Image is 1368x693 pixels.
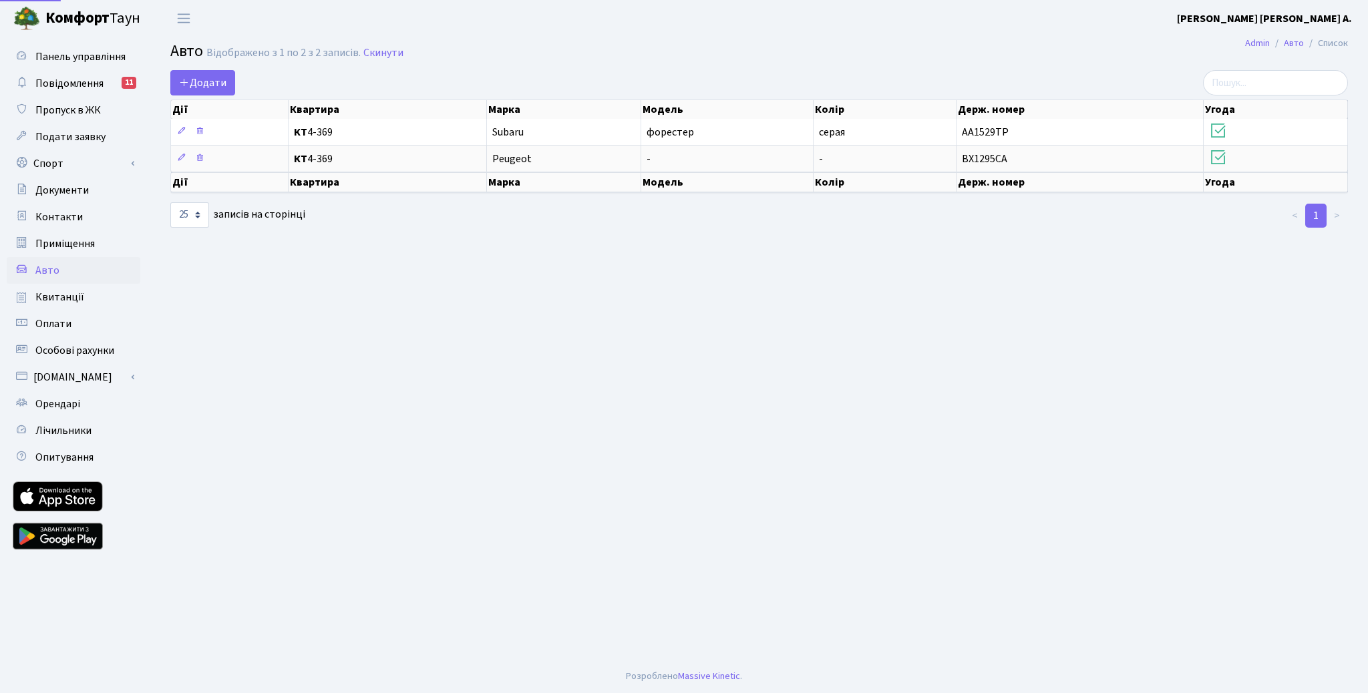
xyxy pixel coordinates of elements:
[171,100,289,119] th: Дії
[35,316,71,331] span: Оплати
[45,7,110,29] b: Комфорт
[7,70,140,97] a: Повідомлення11
[1245,36,1270,50] a: Admin
[641,172,814,192] th: Модель
[819,152,823,166] span: -
[206,47,361,59] div: Відображено з 1 по 2 з 2 записів.
[167,7,200,29] button: Переключити навігацію
[1203,70,1348,95] input: Пошук...
[7,284,140,310] a: Квитанції
[1204,100,1348,119] th: Угода
[35,290,84,304] span: Квитанції
[7,257,140,284] a: Авто
[171,172,289,192] th: Дії
[179,75,226,90] span: Додати
[35,343,114,358] span: Особові рахунки
[35,236,95,251] span: Приміщення
[294,125,307,140] b: КТ
[962,125,1009,140] span: АА1529ТР
[289,100,488,119] th: Квартира
[7,43,140,70] a: Панель управління
[957,172,1204,192] th: Держ. номер
[1177,11,1352,26] b: [PERSON_NAME] [PERSON_NAME] А.
[814,100,957,119] th: Колір
[7,97,140,124] a: Пропуск в ЖК
[170,202,209,228] select: записів на сторінці
[35,450,94,465] span: Опитування
[294,127,482,138] span: 4-369
[7,391,140,417] a: Орендарі
[7,337,140,364] a: Особові рахунки
[35,263,59,278] span: Авто
[35,423,92,438] span: Лічильники
[170,202,305,228] label: записів на сторінці
[7,230,140,257] a: Приміщення
[35,397,80,411] span: Орендарі
[7,150,140,177] a: Спорт
[7,444,140,471] a: Опитування
[1177,11,1352,27] a: [PERSON_NAME] [PERSON_NAME] А.
[1305,204,1327,228] a: 1
[35,76,104,91] span: Повідомлення
[1204,172,1348,192] th: Угода
[363,47,403,59] a: Скинути
[814,172,957,192] th: Колір
[1304,36,1348,51] li: Список
[1284,36,1304,50] a: Авто
[7,177,140,204] a: Документи
[1225,29,1368,57] nav: breadcrumb
[957,100,1204,119] th: Держ. номер
[35,103,101,118] span: Пропуск в ЖК
[35,183,89,198] span: Документи
[170,70,235,95] a: Додати
[7,204,140,230] a: Контакти
[294,152,307,166] b: КТ
[45,7,140,30] span: Таун
[7,364,140,391] a: [DOMAIN_NAME]
[170,39,203,63] span: Авто
[487,100,641,119] th: Марка
[294,154,482,164] span: 4-369
[487,172,641,192] th: Марка
[35,210,83,224] span: Контакти
[35,49,126,64] span: Панель управління
[647,125,694,140] span: форестер
[641,100,814,119] th: Модель
[962,152,1007,166] span: ВХ1295СА
[492,152,532,166] span: Peugeot
[289,172,488,192] th: Квартира
[7,124,140,150] a: Подати заявку
[122,77,136,89] div: 11
[819,125,845,140] span: серая
[626,669,742,684] div: Розроблено .
[678,669,740,683] a: Massive Kinetic
[492,125,524,140] span: Subaru
[7,310,140,337] a: Оплати
[35,130,106,144] span: Подати заявку
[13,5,40,32] img: logo.png
[7,417,140,444] a: Лічильники
[647,152,651,166] span: -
